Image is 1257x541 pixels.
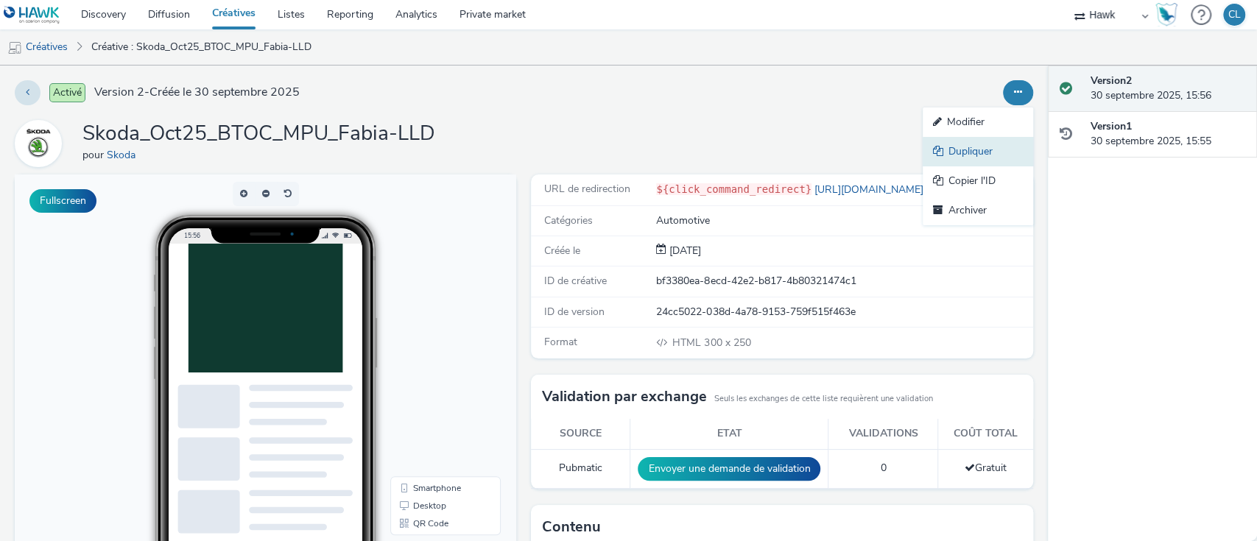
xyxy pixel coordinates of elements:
[656,305,1031,319] div: 24cc5022-038d-4a78-9153-759f515f463e
[378,340,483,358] li: QR Code
[656,213,1031,228] div: Automotive
[811,183,929,197] a: [URL][DOMAIN_NAME]
[29,189,96,213] button: Fullscreen
[544,305,605,319] span: ID de version
[15,136,68,150] a: Skoda
[630,419,828,449] th: Etat
[398,327,432,336] span: Desktop
[84,29,319,65] a: Créative : Skoda_Oct25_BTOC_MPU_Fabia-LLD
[938,419,1033,449] th: Coût total
[666,244,701,258] span: [DATE]
[1155,3,1177,26] img: Hawk Academy
[1091,119,1132,133] strong: Version 1
[965,461,1007,475] span: Gratuit
[82,148,107,162] span: pour
[531,449,630,488] td: Pubmatic
[923,196,1033,225] a: Archiver
[544,213,593,227] span: Catégories
[923,166,1033,196] a: Copier l'ID
[378,322,483,340] li: Desktop
[656,183,811,195] code: ${click_command_redirect}
[17,122,60,165] img: Skoda
[7,40,22,55] img: mobile
[1091,74,1245,104] div: 30 septembre 2025, 15:56
[1091,74,1132,88] strong: Version 2
[672,336,704,350] span: HTML
[82,120,435,148] h1: Skoda_Oct25_BTOC_MPU_Fabia-LLD
[656,274,1031,289] div: bf3380ea-8ecd-42e2-b817-4b80321474c1
[531,419,630,449] th: Source
[107,148,141,162] a: Skoda
[94,84,300,101] span: Version 2 - Créée le 30 septembre 2025
[923,137,1033,166] a: Dupliquer
[4,6,60,24] img: undefined Logo
[544,244,580,258] span: Créée le
[544,182,630,196] span: URL de redirection
[714,393,933,405] small: Seuls les exchanges de cette liste requièrent une validation
[1155,3,1183,26] a: Hawk Academy
[544,274,607,288] span: ID de créative
[378,305,483,322] li: Smartphone
[169,57,186,65] span: 15:56
[638,457,820,481] button: Envoyer une demande de validation
[49,83,85,102] span: Activé
[398,309,446,318] span: Smartphone
[1228,4,1241,26] div: CL
[544,335,577,349] span: Format
[542,386,707,408] h3: Validation par exchange
[542,516,601,538] h3: Contenu
[398,344,434,353] span: QR Code
[1091,119,1245,149] div: 30 septembre 2025, 15:55
[880,461,886,475] span: 0
[828,419,938,449] th: Validations
[671,336,750,350] span: 300 x 250
[923,107,1033,137] a: Modifier
[666,244,701,258] div: Création 30 septembre 2025, 15:55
